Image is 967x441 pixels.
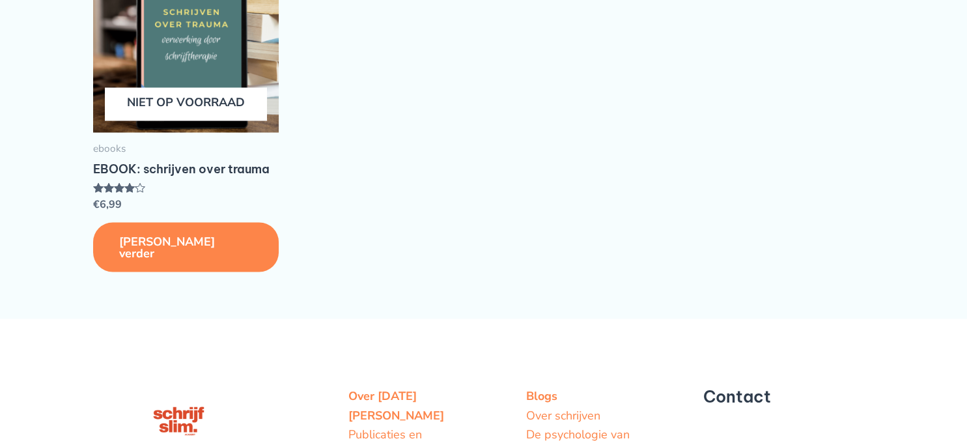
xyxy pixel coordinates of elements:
span: Gewaardeerd uit 5 [93,182,137,227]
span: € [93,197,100,211]
a: EBOOK: schrijven over trauma [93,161,279,182]
span: ebooks [93,142,279,155]
h2: EBOOK: schrijven over trauma [93,161,279,176]
span: Niet op voorraad [105,87,267,121]
a: Over schrijven [526,407,600,423]
a: Blogs [526,388,557,403]
a: Over [DATE][PERSON_NAME] [348,388,444,423]
bdi: 6,99 [93,197,122,211]
h5: Contact [703,386,875,406]
a: Lees meer over “EBOOK: schrijven over trauma” [93,222,279,272]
